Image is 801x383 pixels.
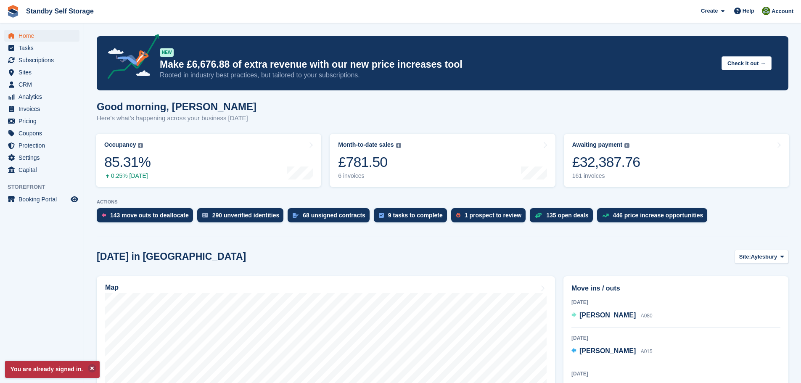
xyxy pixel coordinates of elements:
[110,212,189,219] div: 143 move outs to deallocate
[288,208,374,227] a: 68 unsigned contracts
[97,208,197,227] a: 143 move outs to deallocate
[535,212,542,218] img: deal-1b604bf984904fb50ccaf53a9ad4b4a5d6e5aea283cecdc64d6e3604feb123c2.svg
[19,42,69,54] span: Tasks
[97,199,788,205] p: ACTIONS
[571,298,780,306] div: [DATE]
[104,172,151,180] div: 0.25% [DATE]
[735,250,788,264] button: Site: Aylesbury
[379,213,384,218] img: task-75834270c22a3079a89374b754ae025e5fb1db73e45f91037f5363f120a921f8.svg
[571,370,780,378] div: [DATE]
[23,4,97,18] a: Standby Self Storage
[624,143,629,148] img: icon-info-grey-7440780725fd019a000dd9b08b2336e03edf1995a4989e88bcd33f0948082b44.svg
[104,153,151,171] div: 85.31%
[303,212,365,219] div: 68 unsigned contracts
[19,91,69,103] span: Analytics
[4,79,79,90] a: menu
[571,334,780,342] div: [DATE]
[4,127,79,139] a: menu
[4,66,79,78] a: menu
[571,310,653,321] a: [PERSON_NAME] A080
[572,141,623,148] div: Awaiting payment
[701,7,718,15] span: Create
[546,212,588,219] div: 135 open deals
[451,208,530,227] a: 1 prospect to review
[160,48,174,57] div: NEW
[613,212,703,219] div: 446 price increase opportunities
[105,284,119,291] h2: Map
[97,251,246,262] h2: [DATE] in [GEOGRAPHIC_DATA]
[530,208,597,227] a: 135 open deals
[102,213,106,218] img: move_outs_to_deallocate_icon-f764333ba52eb49d3ac5e1228854f67142a1ed5810a6f6cc68b1a99e826820c5.svg
[19,127,69,139] span: Coupons
[4,103,79,115] a: menu
[96,134,321,187] a: Occupancy 85.31% 0.25% [DATE]
[641,349,653,354] span: A015
[160,58,715,71] p: Make £6,676.88 of extra revenue with our new price increases tool
[7,5,19,18] img: stora-icon-8386f47178a22dfd0bd8f6a31ec36ba5ce8667c1dd55bd0f319d3a0aa187defe.svg
[374,208,451,227] a: 9 tasks to complete
[641,313,653,319] span: A080
[4,152,79,164] a: menu
[4,115,79,127] a: menu
[19,54,69,66] span: Subscriptions
[330,134,555,187] a: Month-to-date sales £781.50 6 invoices
[19,66,69,78] span: Sites
[197,208,288,227] a: 290 unverified identities
[743,7,754,15] span: Help
[338,141,394,148] div: Month-to-date sales
[104,141,136,148] div: Occupancy
[751,253,777,261] span: Aylesbury
[388,212,443,219] div: 9 tasks to complete
[19,115,69,127] span: Pricing
[722,56,772,70] button: Check it out →
[19,193,69,205] span: Booking Portal
[602,214,609,217] img: price_increase_opportunities-93ffe204e8149a01c8c9dc8f82e8f89637d9d84a8eef4429ea346261dce0b2c0.svg
[19,79,69,90] span: CRM
[19,164,69,176] span: Capital
[19,103,69,115] span: Invoices
[8,183,84,191] span: Storefront
[19,152,69,164] span: Settings
[572,153,640,171] div: £32,387.76
[338,172,401,180] div: 6 invoices
[338,153,401,171] div: £781.50
[293,213,299,218] img: contract_signature_icon-13c848040528278c33f63329250d36e43548de30e8caae1d1a13099fd9432cc5.svg
[97,114,256,123] p: Here's what's happening across your business [DATE]
[4,91,79,103] a: menu
[739,253,751,261] span: Site:
[19,30,69,42] span: Home
[4,140,79,151] a: menu
[4,54,79,66] a: menu
[69,194,79,204] a: Preview store
[5,361,100,378] p: You are already signed in.
[465,212,521,219] div: 1 prospect to review
[579,312,636,319] span: [PERSON_NAME]
[4,30,79,42] a: menu
[579,347,636,354] span: [PERSON_NAME]
[571,283,780,293] h2: Move ins / outs
[19,140,69,151] span: Protection
[202,213,208,218] img: verify_identity-adf6edd0f0f0b5bbfe63781bf79b02c33cf7c696d77639b501bdc392416b5a36.svg
[138,143,143,148] img: icon-info-grey-7440780725fd019a000dd9b08b2336e03edf1995a4989e88bcd33f0948082b44.svg
[212,212,280,219] div: 290 unverified identities
[97,101,256,112] h1: Good morning, [PERSON_NAME]
[572,172,640,180] div: 161 invoices
[456,213,460,218] img: prospect-51fa495bee0391a8d652442698ab0144808aea92771e9ea1ae160a38d050c398.svg
[571,346,653,357] a: [PERSON_NAME] A015
[4,164,79,176] a: menu
[564,134,789,187] a: Awaiting payment £32,387.76 161 invoices
[4,193,79,205] a: menu
[762,7,770,15] img: Steve Hambridge
[772,7,793,16] span: Account
[396,143,401,148] img: icon-info-grey-7440780725fd019a000dd9b08b2336e03edf1995a4989e88bcd33f0948082b44.svg
[4,42,79,54] a: menu
[597,208,712,227] a: 446 price increase opportunities
[160,71,715,80] p: Rooted in industry best practices, but tailored to your subscriptions.
[100,34,159,82] img: price-adjustments-announcement-icon-8257ccfd72463d97f412b2fc003d46551f7dbcb40ab6d574587a9cd5c0d94...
